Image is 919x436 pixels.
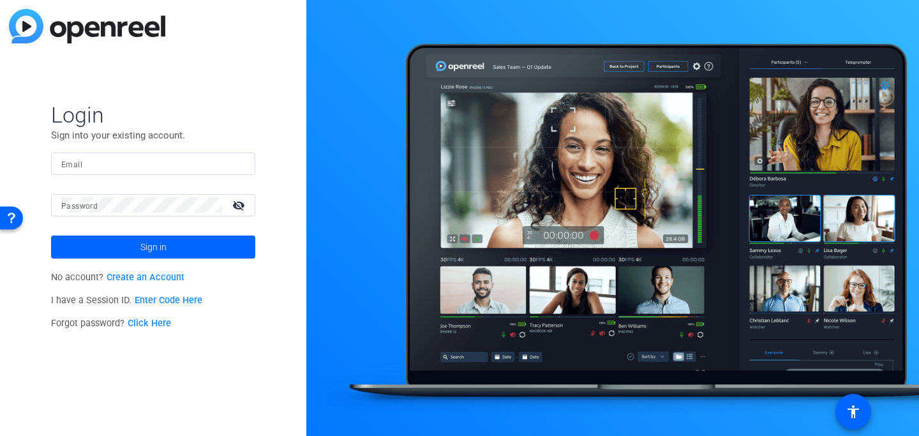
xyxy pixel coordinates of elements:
a: Create an Account [107,272,184,283]
span: Login [51,101,255,128]
span: I have a Session ID. [51,295,202,306]
span: Forgot password? [51,318,171,329]
mat-label: Password [61,202,98,211]
span: Sign in [140,231,167,263]
span: No account? [51,272,184,283]
p: Sign into your existing account. [51,128,255,142]
button: Sign in [51,236,255,259]
a: Click Here [128,318,171,329]
a: Enter Code Here [135,295,202,306]
mat-label: Email [61,160,82,169]
input: Enter Email Address [61,156,245,171]
mat-icon: accessibility [846,404,861,419]
mat-icon: visibility_off [225,196,255,214]
img: blue-gradient.svg [9,9,165,43]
